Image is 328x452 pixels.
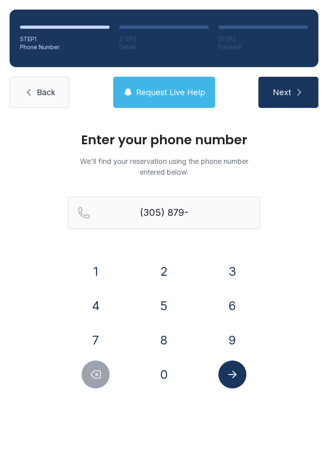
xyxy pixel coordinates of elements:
button: 9 [218,326,246,354]
span: Next [273,87,291,98]
button: 7 [82,326,110,354]
div: STEP 1 [20,35,110,43]
button: Submit lookup form [218,360,246,388]
div: STEP 3 [218,35,308,43]
div: Phone Number [20,43,110,51]
button: 6 [218,292,246,320]
button: 1 [82,257,110,285]
div: STEP 2 [119,35,209,43]
button: 4 [82,292,110,320]
h1: Enter your phone number [68,133,260,146]
button: 2 [150,257,178,285]
div: Payment [218,43,308,51]
button: 8 [150,326,178,354]
button: 3 [218,257,246,285]
span: Back [37,87,55,98]
input: Reservation phone number [68,197,260,229]
button: Delete number [82,360,110,388]
div: Details [119,43,209,51]
span: Request Live Help [136,87,205,98]
button: 5 [150,292,178,320]
p: We'll find your reservation using the phone number entered below. [68,156,260,177]
button: 0 [150,360,178,388]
